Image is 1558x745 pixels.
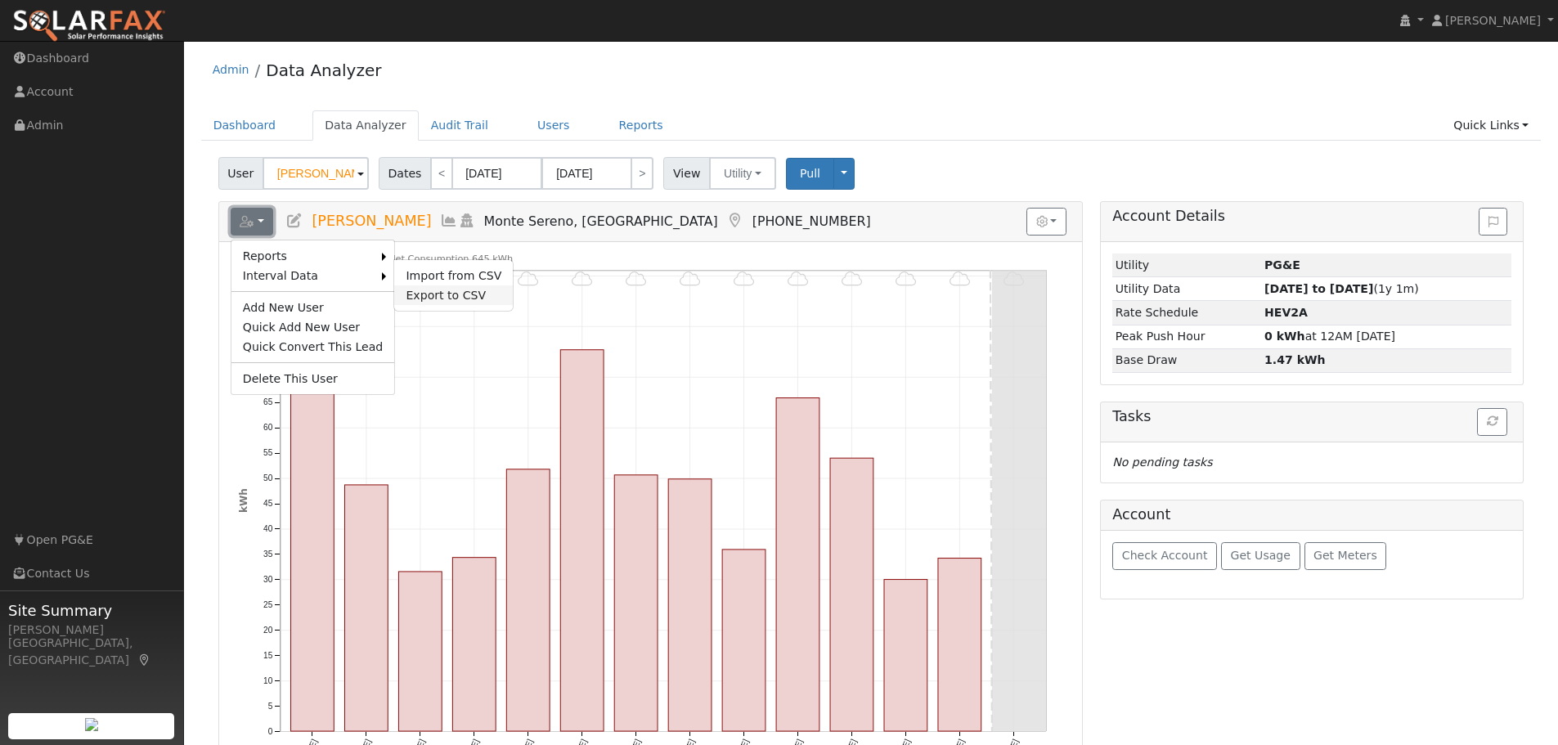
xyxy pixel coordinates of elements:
a: Map [726,213,744,229]
span: (1y 1m) [1264,282,1419,295]
button: Get Meters [1304,542,1387,570]
rect: onclick="" [344,485,388,731]
input: Select a User [263,157,369,190]
td: Utility Data [1112,277,1261,301]
span: [PERSON_NAME] [1445,14,1541,27]
text: 65 [263,398,273,407]
a: Quick Convert This Lead [231,337,395,357]
a: > [631,157,653,190]
a: Reports [607,110,676,141]
rect: onclick="" [614,475,658,731]
img: retrieve [85,718,98,731]
td: Utility [1112,254,1261,277]
button: Refresh [1477,408,1507,436]
rect: onclick="" [398,572,442,731]
span: Get Usage [1231,549,1291,562]
a: Map [137,653,152,666]
span: Dates [379,157,431,190]
text: 25 [263,600,273,609]
i: 8/29 - MostlyCloudy [518,271,538,287]
a: Reports [231,246,383,266]
text: 45 [263,500,273,509]
button: Check Account [1112,542,1217,570]
text: 20 [263,626,273,635]
text: 50 [263,474,273,483]
button: Pull [786,158,834,190]
text: 60 [263,424,273,433]
a: < [430,157,453,190]
rect: onclick="" [506,469,550,731]
i: 9/06 - MostlyCloudy [950,271,970,287]
td: Peak Push Hour [1112,325,1261,348]
i: No pending tasks [1112,456,1212,469]
a: Data Analyzer [312,110,419,141]
i: 8/30 - MostlyCloudy [572,271,592,287]
span: [PERSON_NAME] [312,213,431,229]
h5: Account [1112,506,1170,523]
span: [PHONE_NUMBER] [752,213,871,229]
a: Login As (last Never) [458,213,476,229]
text: 15 [263,651,273,660]
a: Quick Links [1441,110,1541,141]
td: Base Draw [1112,348,1261,372]
div: [PERSON_NAME] [8,622,175,639]
a: Import from CSV [394,266,513,285]
rect: onclick="" [722,550,766,731]
rect: onclick="" [452,558,496,731]
a: Admin [213,63,249,76]
button: Utility [709,157,776,190]
span: Monte Sereno, [GEOGRAPHIC_DATA] [484,213,718,229]
td: at 12AM [DATE] [1262,325,1512,348]
text: 55 [263,449,273,458]
strong: [DATE] to [DATE] [1264,282,1373,295]
a: Add New User [231,298,395,317]
i: 9/05 - MostlyCloudy [896,271,916,287]
span: Site Summary [8,599,175,622]
rect: onclick="" [290,312,334,732]
span: Check Account [1122,549,1208,562]
a: Data Analyzer [266,61,381,80]
text: 35 [263,550,273,559]
text: kWh [238,488,249,513]
button: Get Usage [1221,542,1300,570]
rect: onclick="" [884,580,927,732]
span: View [663,157,710,190]
text: 5 [267,702,272,711]
i: 9/02 - MostlyCloudy [734,271,754,287]
h5: Account Details [1112,208,1511,225]
rect: onclick="" [938,559,981,732]
text: 10 [263,676,273,685]
strong: ID: 17264078, authorized: 09/08/25 [1264,258,1300,272]
i: 9/01 - MostlyCloudy [680,271,700,287]
span: User [218,157,263,190]
i: 8/31 - MostlyCloudy [626,271,646,287]
rect: onclick="" [776,398,819,732]
text: 40 [263,524,273,533]
text: 0 [267,727,272,736]
strong: 1.47 kWh [1264,353,1326,366]
a: Users [525,110,582,141]
a: Dashboard [201,110,289,141]
div: [GEOGRAPHIC_DATA], [GEOGRAPHIC_DATA] [8,635,175,669]
span: Pull [800,167,820,180]
text: Net Consumption 645 kWh [388,253,513,264]
a: Multi-Series Graph [440,213,458,229]
i: 9/03 - MostlyCloudy [788,271,808,287]
text: 30 [263,575,273,584]
a: Audit Trail [419,110,501,141]
rect: onclick="" [830,458,873,731]
button: Issue History [1479,208,1507,236]
strong: 0 kWh [1264,330,1305,343]
a: Interval Data [231,266,383,285]
rect: onclick="" [668,479,712,731]
a: Quick Add New User [231,317,395,337]
a: Delete This User [231,369,395,388]
td: Rate Schedule [1112,301,1261,325]
span: Get Meters [1313,549,1377,562]
a: Export to CSV [394,285,513,305]
h5: Tasks [1112,408,1511,425]
a: Edit User (36926) [285,213,303,229]
rect: onclick="" [560,350,604,731]
i: 9/04 - MostlyCloudy [842,271,862,287]
img: SolarFax [12,9,166,43]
